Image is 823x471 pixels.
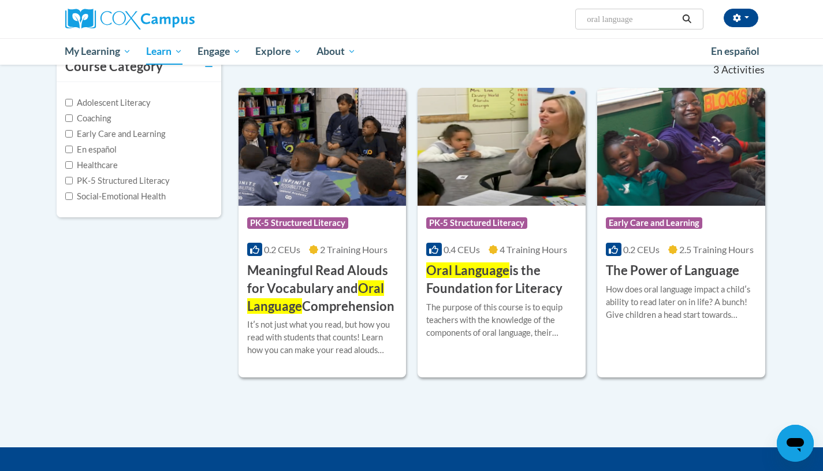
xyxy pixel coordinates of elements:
span: 2.5 Training Hours [679,244,754,255]
span: My Learning [65,44,131,58]
span: About [316,44,356,58]
a: Course LogoPK-5 Structured Literacy0.2 CEUs2 Training Hours Meaningful Read Alouds for Vocabulary... [239,88,407,377]
img: Course Logo [239,88,407,206]
button: Search [678,12,695,26]
div: Main menu [48,38,776,65]
div: How does oral language impact a childʹs ability to read later on in life? A bunch! Give children ... [606,283,757,321]
a: Course LogoEarly Care and Learning0.2 CEUs2.5 Training Hours The Power of LanguageHow does oral l... [597,88,765,377]
span: PK-5 Structured Literacy [426,217,527,229]
input: Checkbox for Options [65,114,73,122]
input: Search Courses [586,12,678,26]
label: PK-5 Structured Literacy [65,175,170,187]
div: Itʹs not just what you read, but how you read with students that counts! Learn how you can make y... [247,318,398,357]
a: About [309,38,363,65]
span: Explore [255,44,301,58]
label: Adolescent Literacy [65,97,151,109]
label: Social-Emotional Health [65,190,166,203]
h3: is the Foundation for Literacy [426,262,577,298]
img: Course Logo [597,88,765,206]
a: Cox Campus [65,9,285,29]
span: Activities [721,64,765,76]
input: Checkbox for Options [65,99,73,106]
span: PK-5 Structured Literacy [247,217,348,229]
h3: The Power of Language [606,262,739,280]
label: Early Care and Learning [65,128,165,140]
span: Learn [146,44,183,58]
input: Checkbox for Options [65,192,73,200]
label: Healthcare [65,159,118,172]
input: Checkbox for Options [65,130,73,138]
input: Checkbox for Options [65,146,73,153]
a: Explore [248,38,309,65]
span: Oral Language [426,262,509,278]
input: Checkbox for Options [65,161,73,169]
a: My Learning [58,38,139,65]
label: Coaching [65,112,111,125]
span: En español [711,45,759,57]
h3: Meaningful Read Alouds for Vocabulary and Comprehension [247,262,398,315]
span: 3 [713,64,719,76]
span: 0.4 CEUs [444,244,480,255]
span: 0.2 CEUs [623,244,660,255]
span: 2 Training Hours [320,244,388,255]
a: Course LogoPK-5 Structured Literacy0.4 CEUs4 Training Hours Oral Languageis the Foundation for Li... [418,88,586,377]
a: Learn [139,38,190,65]
span: Oral Language [247,280,384,314]
span: Engage [198,44,241,58]
span: Early Care and Learning [606,217,702,229]
input: Checkbox for Options [65,177,73,184]
h3: Course Category [65,58,163,76]
span: 0.2 CEUs [264,244,300,255]
a: En español [703,39,767,64]
label: En español [65,143,117,156]
div: The purpose of this course is to equip teachers with the knowledge of the components of oral lang... [426,301,577,339]
button: Account Settings [724,9,758,27]
iframe: Button to launch messaging window [777,425,814,462]
span: 4 Training Hours [500,244,567,255]
img: Cox Campus [65,9,195,29]
a: Engage [190,38,248,65]
img: Course Logo [418,88,586,206]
